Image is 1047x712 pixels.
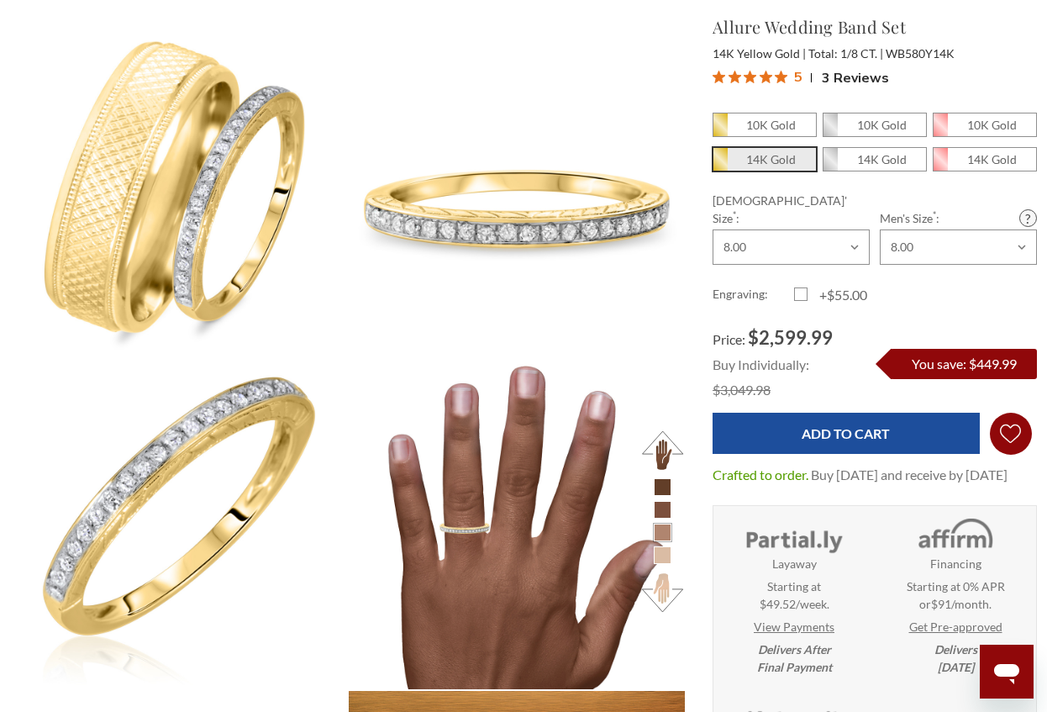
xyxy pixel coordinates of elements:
[713,413,980,454] input: Add to Cart
[760,578,829,613] span: Starting at $49.52/week.
[713,331,745,347] span: Price:
[822,65,889,90] span: 3 Reviews
[713,356,809,372] span: Buy Individually:
[934,113,1036,136] span: 10K Rose Gold
[713,192,870,227] label: [DEMOGRAPHIC_DATA]' Size :
[934,148,1036,171] span: 14K Rose Gold
[823,148,926,171] span: 14K White Gold
[11,353,347,689] img: Photo of Allure 1/8 ct tw. Diamond His and Hers Matching Wedding Band Set 14K Yellow Gold [BT580YL]
[349,15,685,351] img: Photo of Allure 1/8 ct tw. Diamond His and Hers Matching Wedding Band Set 14K Yellow Gold [BT580YL]
[808,46,883,61] span: Total: 1/8 CT.
[713,46,806,61] span: 14K Yellow Gold
[741,516,847,555] img: Layaway
[713,148,816,171] span: 14K Yellow Gold
[11,15,347,372] img: Photo of Allure 1/8 ct tw. Diamond His and Hers Matching Wedding Band Set 14K Yellow Gold [WB580Y]
[794,66,802,87] span: 5
[713,14,1037,40] h1: Allure Wedding Band Set
[713,65,889,90] button: Rated 5 out of 5 stars from 3 reviews. Jump to reviews.
[990,413,1032,455] a: Wish Lists
[746,118,796,132] em: 10K Gold
[1000,371,1021,497] svg: Wish Lists
[967,152,1017,166] em: 14K Gold
[857,118,907,132] em: 10K Gold
[823,113,926,136] span: 10K White Gold
[757,641,832,676] em: Delivers After Final Payment
[794,285,875,305] label: +$55.00
[748,326,833,349] span: $2,599.99
[713,382,771,398] span: $3,049.98
[349,353,685,689] img: Photo of Allure 1/8 ct tw. Diamond His and Hers Matching Wedding Band Set 14K Yellow Gold [BT580Y...
[930,555,981,572] strong: Financing
[713,285,793,305] label: Engraving:
[746,152,796,166] em: 14K Gold
[754,618,834,636] a: View Payments
[713,113,816,136] span: 10K Yellow Gold
[967,118,1017,132] em: 10K Gold
[886,46,955,61] span: WB580Y14K
[902,516,1008,555] img: Affirm
[912,356,1017,372] span: You save: $449.99
[931,597,951,611] span: $91
[713,506,875,686] li: Layaway
[909,618,1002,636] a: Get Pre-approved
[772,555,817,572] strong: Layaway
[938,660,974,674] span: [DATE]
[934,641,977,676] em: Delivers
[713,465,808,485] dt: Crafted to order.
[880,209,1037,227] label: Men's Size :
[811,465,1008,485] dd: Buy [DATE] and receive by [DATE]
[980,645,1034,699] iframe: Button to launch messaging window
[857,152,907,166] em: 14K Gold
[880,578,1031,613] span: Starting at 0% APR or /month.
[875,506,1036,686] li: Affirm
[1019,209,1037,227] a: Size Guide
